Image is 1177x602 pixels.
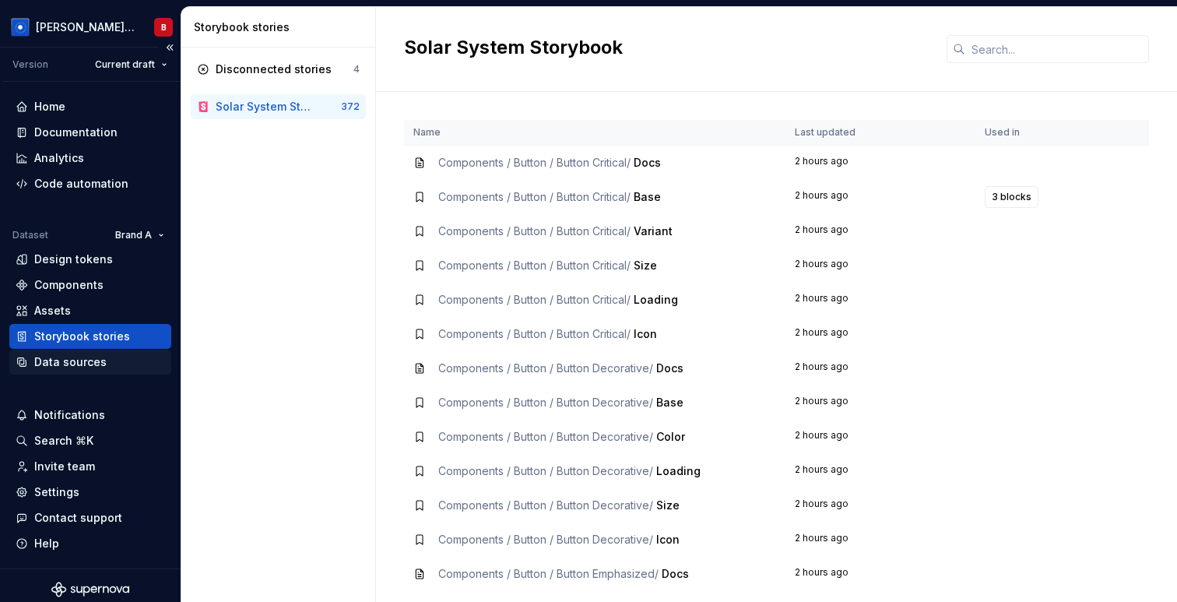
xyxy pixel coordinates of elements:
[634,293,678,306] span: Loading
[191,94,366,119] a: Solar System Storybook372
[34,99,65,114] div: Home
[634,156,661,169] span: Docs
[11,18,30,37] img: 049812b6-2877-400d-9dc9-987621144c16.png
[438,224,631,238] span: Components / Button / Button Critical /
[438,293,631,306] span: Components / Button / Button Critical /
[785,248,975,283] td: 2 hours ago
[34,176,128,192] div: Code automation
[9,531,171,556] button: Help
[161,21,167,33] div: B
[9,480,171,505] a: Settings
[34,407,105,423] div: Notifications
[34,150,84,166] div: Analytics
[9,298,171,323] a: Assets
[34,433,93,449] div: Search ⌘K
[9,428,171,453] button: Search ⌘K
[9,247,171,272] a: Design tokens
[662,567,689,580] span: Docs
[194,19,369,35] div: Storybook stories
[115,229,152,241] span: Brand A
[785,120,975,146] th: Last updated
[656,430,685,443] span: Color
[353,63,360,76] div: 4
[9,94,171,119] a: Home
[438,327,631,340] span: Components / Button / Button Critical /
[9,350,171,375] a: Data sources
[656,533,680,546] span: Icon
[159,37,181,58] button: Collapse sidebar
[785,557,975,591] td: 2 hours ago
[438,567,659,580] span: Components / Button / Button Emphasized /
[975,120,1083,146] th: Used in
[191,57,366,82] a: Disconnected stories4
[438,156,631,169] span: Components / Button / Button Critical /
[341,100,360,113] div: 372
[438,361,653,375] span: Components / Button / Button Decorative /
[9,146,171,171] a: Analytics
[95,58,155,71] span: Current draft
[34,125,118,140] div: Documentation
[785,317,975,351] td: 2 hours ago
[992,191,1031,203] span: 3 blocks
[438,190,631,203] span: Components / Button / Button Critical /
[785,146,975,181] td: 2 hours ago
[216,62,332,77] div: Disconnected stories
[34,459,95,474] div: Invite team
[12,58,48,71] div: Version
[34,277,104,293] div: Components
[34,303,71,319] div: Assets
[438,498,653,512] span: Components / Button / Button Decorative /
[656,361,683,375] span: Docs
[36,19,135,35] div: [PERSON_NAME] Design System
[9,120,171,145] a: Documentation
[9,171,171,196] a: Code automation
[9,273,171,297] a: Components
[34,536,59,551] div: Help
[634,224,673,238] span: Variant
[985,186,1038,208] button: 3 blocks
[216,99,316,114] div: Solar System Storybook
[9,324,171,349] a: Storybook stories
[9,403,171,428] button: Notifications
[634,327,657,340] span: Icon
[785,488,975,523] td: 2 hours ago
[785,454,975,488] td: 2 hours ago
[785,385,975,420] td: 2 hours ago
[656,464,701,477] span: Loading
[9,454,171,479] a: Invite team
[785,283,975,317] td: 2 hours ago
[785,180,975,214] td: 2 hours ago
[108,224,171,246] button: Brand A
[438,464,653,477] span: Components / Button / Button Decorative /
[34,484,79,500] div: Settings
[634,259,657,272] span: Size
[785,214,975,248] td: 2 hours ago
[438,533,653,546] span: Components / Button / Button Decorative /
[438,259,631,272] span: Components / Button / Button Critical /
[3,10,177,44] button: [PERSON_NAME] Design SystemB
[785,420,975,454] td: 2 hours ago
[656,396,683,409] span: Base
[438,396,653,409] span: Components / Button / Button Decorative /
[785,351,975,385] td: 2 hours ago
[656,498,680,512] span: Size
[965,35,1149,63] input: Search...
[51,582,129,597] svg: Supernova Logo
[34,252,113,267] div: Design tokens
[34,329,130,344] div: Storybook stories
[438,430,653,443] span: Components / Button / Button Decorative /
[34,510,122,526] div: Contact support
[34,354,107,370] div: Data sources
[404,120,785,146] th: Name
[785,523,975,557] td: 2 hours ago
[404,35,928,60] h2: Solar System Storybook
[12,229,48,241] div: Dataset
[88,54,174,76] button: Current draft
[634,190,661,203] span: Base
[9,505,171,530] button: Contact support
